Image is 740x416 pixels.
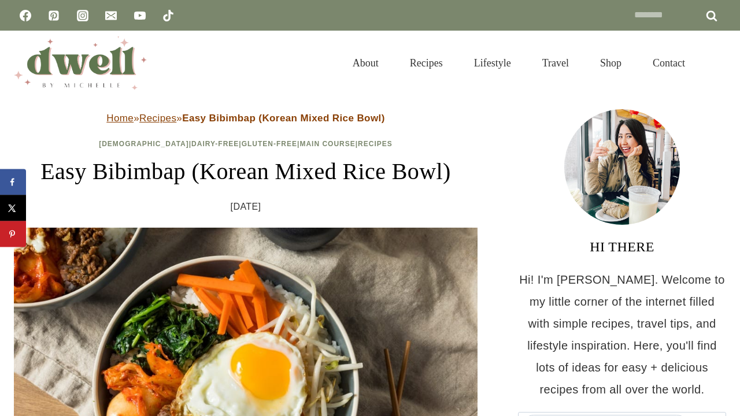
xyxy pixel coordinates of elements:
[458,43,527,83] a: Lifestyle
[242,140,297,148] a: Gluten-Free
[584,43,637,83] a: Shop
[71,4,94,27] a: Instagram
[99,140,189,148] a: [DEMOGRAPHIC_DATA]
[14,4,37,27] a: Facebook
[299,140,355,148] a: Main Course
[182,113,385,124] strong: Easy Bibimbap (Korean Mixed Rice Bowl)
[518,236,726,257] h3: HI THERE
[394,43,458,83] a: Recipes
[157,4,180,27] a: TikTok
[42,4,65,27] a: Pinterest
[527,43,584,83] a: Travel
[337,43,701,83] nav: Primary Navigation
[706,53,726,73] button: View Search Form
[337,43,394,83] a: About
[106,113,134,124] a: Home
[106,113,384,124] span: » »
[14,36,147,90] img: DWELL by michelle
[637,43,701,83] a: Contact
[99,140,393,148] span: | | | |
[139,113,176,124] a: Recipes
[128,4,151,27] a: YouTube
[358,140,393,148] a: Recipes
[191,140,239,148] a: Dairy-Free
[518,269,726,400] p: Hi! I'm [PERSON_NAME]. Welcome to my little corner of the internet filled with simple recipes, tr...
[14,154,478,189] h1: Easy Bibimbap (Korean Mixed Rice Bowl)
[99,4,123,27] a: Email
[231,198,261,216] time: [DATE]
